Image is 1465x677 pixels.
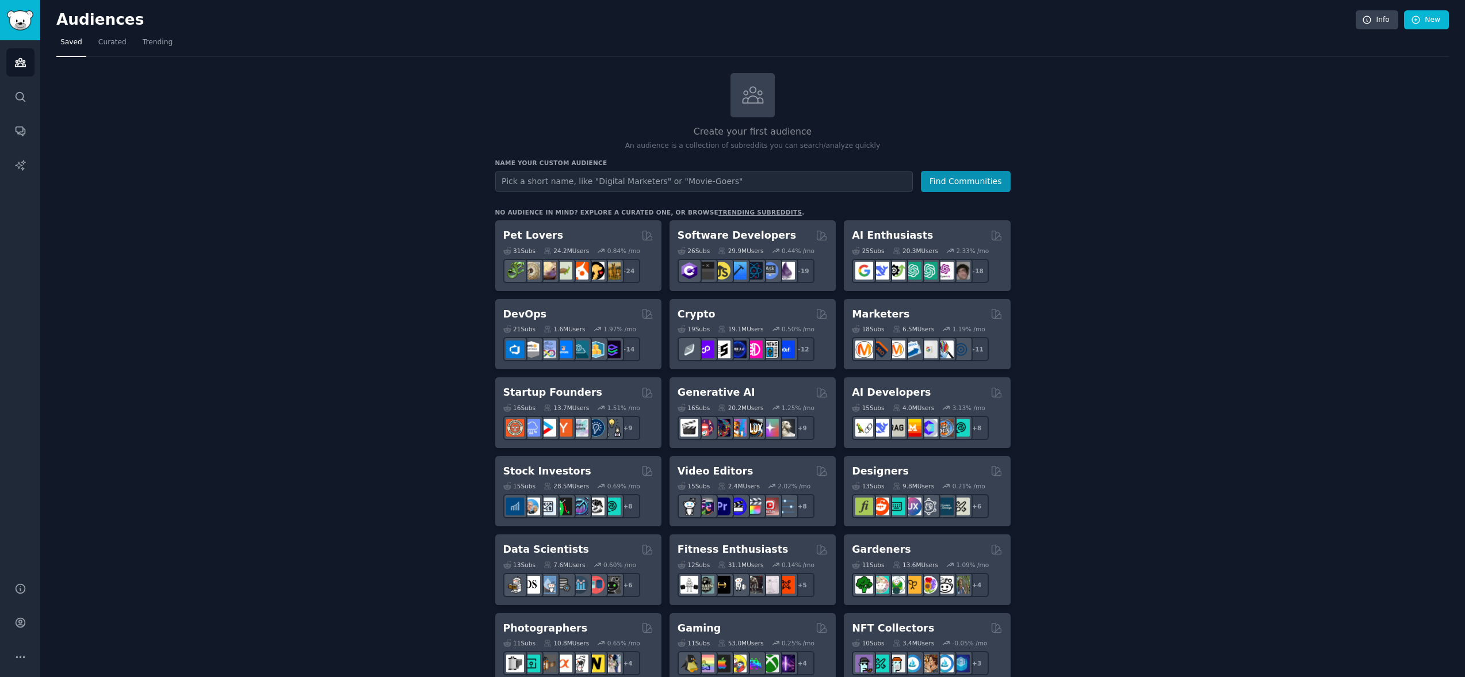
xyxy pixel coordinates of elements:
[607,639,640,647] div: 0.65 % /mo
[678,561,710,569] div: 12 Sub s
[718,325,763,333] div: 19.1M Users
[697,419,714,437] img: dalle2
[718,209,802,216] a: trending subreddits
[852,404,884,412] div: 15 Sub s
[554,576,572,594] img: dataengineering
[143,37,173,48] span: Trending
[495,208,805,216] div: No audience in mind? Explore a curated one, or browse .
[782,404,814,412] div: 1.25 % /mo
[680,262,698,280] img: csharp
[852,325,884,333] div: 18 Sub s
[790,337,814,361] div: + 12
[522,576,540,594] img: datascience
[852,247,884,255] div: 25 Sub s
[777,576,795,594] img: personaltraining
[603,655,621,672] img: WeddingPhotography
[718,247,763,255] div: 29.9M Users
[852,621,934,636] h2: NFT Collectors
[904,419,921,437] img: MistralAI
[678,247,710,255] div: 26 Sub s
[678,325,710,333] div: 19 Sub s
[544,247,589,255] div: 24.2M Users
[56,11,1356,29] h2: Audiences
[893,247,938,255] div: 20.3M Users
[503,561,535,569] div: 13 Sub s
[855,576,873,594] img: vegetablegardening
[782,247,814,255] div: 0.44 % /mo
[888,341,905,358] img: AskMarketing
[587,655,605,672] img: Nikon
[777,498,795,515] img: postproduction
[616,573,640,597] div: + 6
[852,228,933,243] h2: AI Enthusiasts
[790,416,814,440] div: + 9
[571,498,588,515] img: StocksAndTrading
[761,498,779,515] img: Youtubevideo
[777,419,795,437] img: DreamBooth
[777,341,795,358] img: defi_
[503,228,564,243] h2: Pet Lovers
[713,341,730,358] img: ethstaker
[956,247,989,255] div: 2.33 % /mo
[852,542,911,557] h2: Gardeners
[503,621,588,636] h2: Photographers
[495,125,1011,139] h2: Create your first audience
[616,651,640,675] div: + 4
[893,482,935,490] div: 9.8M Users
[729,655,747,672] img: GamerPals
[871,341,889,358] img: bigseo
[587,419,605,437] img: Entrepreneurship
[745,419,763,437] img: FluxAI
[538,655,556,672] img: AnalogCommunity
[697,262,714,280] img: software
[761,419,779,437] img: starryai
[852,482,884,490] div: 13 Sub s
[729,341,747,358] img: web3
[953,404,985,412] div: 3.13 % /mo
[544,561,586,569] div: 7.6M Users
[538,341,556,358] img: Docker_DevOps
[678,482,710,490] div: 15 Sub s
[745,655,763,672] img: gamers
[503,639,535,647] div: 11 Sub s
[503,542,589,557] h2: Data Scientists
[603,262,621,280] img: dogbreed
[893,561,938,569] div: 13.6M Users
[761,341,779,358] img: CryptoNews
[538,419,556,437] img: startup
[544,325,586,333] div: 1.6M Users
[729,419,747,437] img: sdforall
[871,419,889,437] img: DeepSeek
[538,576,556,594] img: statistics
[855,262,873,280] img: GoogleGeminiAI
[571,341,588,358] img: platformengineering
[729,498,747,515] img: VideoEditors
[920,576,938,594] img: flowers
[904,498,921,515] img: UXDesign
[953,325,985,333] div: 1.19 % /mo
[506,262,524,280] img: herpetology
[495,171,913,192] input: Pick a short name, like "Digital Marketers" or "Movie-Goers"
[495,159,1011,167] h3: Name your custom audience
[745,498,763,515] img: finalcutpro
[680,419,698,437] img: aivideo
[697,341,714,358] img: 0xPolygon
[56,33,86,57] a: Saved
[713,498,730,515] img: premiere
[495,141,1011,151] p: An audience is a collection of subreddits you can search/analyze quickly
[587,262,605,280] img: PetAdvice
[603,419,621,437] img: growmybusiness
[1404,10,1449,30] a: New
[554,498,572,515] img: Trading
[888,655,905,672] img: NFTmarket
[713,262,730,280] img: learnjavascript
[852,464,909,479] h2: Designers
[506,655,524,672] img: analog
[680,341,698,358] img: ethfinance
[538,262,556,280] img: leopardgeckos
[544,639,589,647] div: 10.8M Users
[790,573,814,597] div: + 5
[94,33,131,57] a: Curated
[952,655,970,672] img: DigitalItems
[607,404,640,412] div: 1.51 % /mo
